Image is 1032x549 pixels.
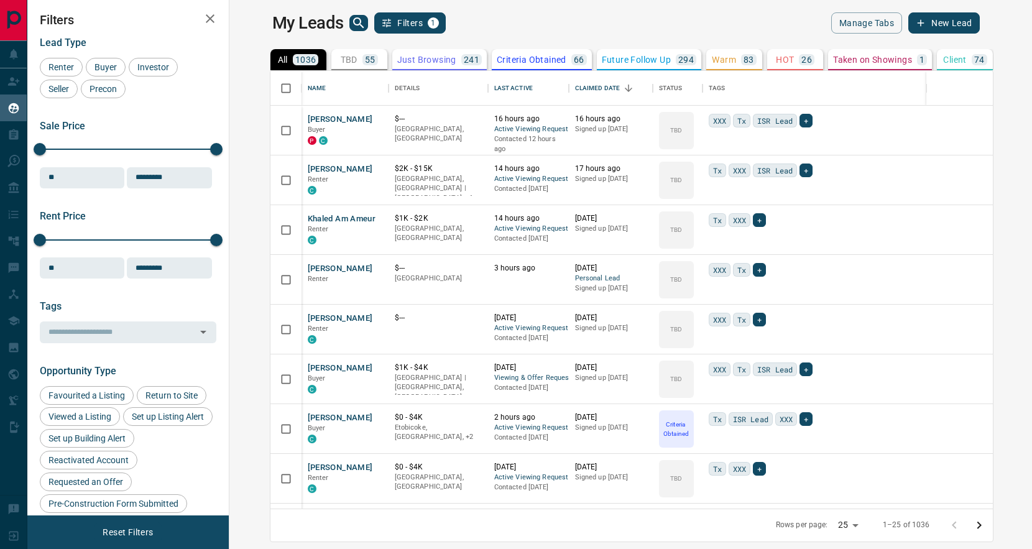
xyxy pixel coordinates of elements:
[833,55,912,64] p: Taken on Showings
[919,55,924,64] p: 1
[308,374,326,382] span: Buyer
[804,413,808,425] span: +
[308,335,316,344] div: condos.ca
[195,323,212,341] button: Open
[575,462,647,473] p: [DATE]
[575,473,647,482] p: Signed up [DATE]
[44,477,127,487] span: Requested an Offer
[464,55,479,64] p: 241
[494,383,563,393] p: Contacted [DATE]
[494,362,563,373] p: [DATE]
[670,325,682,334] p: TBD
[713,463,722,475] span: Tx
[308,484,316,493] div: condos.ca
[94,522,161,543] button: Reset Filters
[494,333,563,343] p: Contacted [DATE]
[349,15,368,31] button: search button
[308,114,373,126] button: [PERSON_NAME]
[670,374,682,384] p: TBD
[494,213,563,224] p: 14 hours ago
[753,263,766,277] div: +
[308,275,329,283] span: Renter
[575,412,647,423] p: [DATE]
[395,373,482,402] p: [GEOGRAPHIC_DATA] | [GEOGRAPHIC_DATA], [GEOGRAPHIC_DATA]
[308,325,329,333] span: Renter
[308,175,329,183] span: Renter
[494,482,563,492] p: Contacted [DATE]
[713,413,722,425] span: Tx
[85,84,121,94] span: Precon
[395,274,482,284] p: [GEOGRAPHIC_DATA]
[319,136,328,145] div: condos.ca
[397,55,456,64] p: Just Browsing
[494,71,533,106] div: Last Active
[395,473,482,492] p: [GEOGRAPHIC_DATA], [GEOGRAPHIC_DATA]
[44,433,130,443] span: Set up Building Alert
[753,313,766,326] div: +
[308,213,376,225] button: Khaled Am Ameur
[713,164,722,177] span: Tx
[127,412,208,422] span: Set up Listing Alert
[494,234,563,244] p: Contacted [DATE]
[44,499,183,509] span: Pre-Construction Form Submitted
[713,313,726,326] span: XXX
[341,55,357,64] p: TBD
[908,12,980,34] button: New Lead
[831,12,902,34] button: Manage Tabs
[494,433,563,443] p: Contacted [DATE]
[494,124,563,135] span: Active Viewing Request
[569,71,653,106] div: Claimed Date
[575,373,647,383] p: Signed up [DATE]
[308,435,316,443] div: condos.ca
[395,213,482,224] p: $1K - $2K
[494,473,563,483] span: Active Viewing Request
[753,462,766,476] div: +
[395,362,482,373] p: $1K - $4K
[123,407,213,426] div: Set up Listing Alert
[40,494,187,513] div: Pre-Construction Form Submitted
[713,214,722,226] span: Tx
[40,120,85,132] span: Sale Price
[429,19,438,27] span: 1
[670,275,682,284] p: TBD
[799,114,813,127] div: +
[670,225,682,234] p: TBD
[575,313,647,323] p: [DATE]
[575,263,647,274] p: [DATE]
[488,71,569,106] div: Last Active
[44,412,116,422] span: Viewed a Listing
[40,58,83,76] div: Renter
[713,363,726,376] span: XXX
[776,55,794,64] p: HOT
[712,55,736,64] p: Warm
[967,513,992,538] button: Go to next page
[709,71,726,106] div: Tags
[799,412,813,426] div: +
[395,124,482,144] p: [GEOGRAPHIC_DATA], [GEOGRAPHIC_DATA]
[40,386,134,405] div: Favourited a Listing
[799,164,813,177] div: +
[494,114,563,124] p: 16 hours ago
[395,174,482,203] p: Toronto
[308,313,373,325] button: [PERSON_NAME]
[365,55,375,64] p: 55
[757,114,793,127] span: ISR Lead
[575,224,647,234] p: Signed up [DATE]
[744,55,754,64] p: 83
[494,263,563,274] p: 3 hours ago
[278,55,288,64] p: All
[308,462,373,474] button: [PERSON_NAME]
[575,362,647,373] p: [DATE]
[308,263,373,275] button: [PERSON_NAME]
[494,134,563,154] p: Contacted 12 hours ago
[494,373,563,384] span: Viewing & Offer Request
[575,114,647,124] p: 16 hours ago
[575,174,647,184] p: Signed up [DATE]
[494,164,563,174] p: 14 hours ago
[44,84,73,94] span: Seller
[737,313,746,326] span: Tx
[757,214,762,226] span: +
[295,55,316,64] p: 1036
[713,264,726,276] span: XXX
[494,462,563,473] p: [DATE]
